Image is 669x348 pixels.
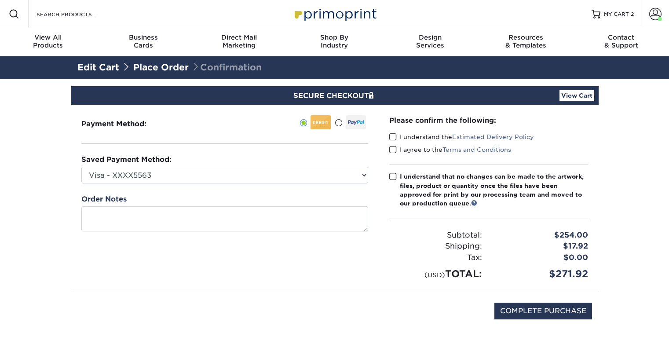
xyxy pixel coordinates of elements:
img: Primoprint [291,4,379,23]
span: 2 [631,11,634,17]
span: Resources [478,33,573,41]
span: Shop By [287,33,382,41]
div: Marketing [191,33,287,49]
div: Shipping: [383,241,489,252]
label: Order Notes [81,194,127,205]
label: I understand the [389,132,534,141]
div: Tax: [383,252,489,264]
input: COMPLETE PURCHASE [494,303,592,319]
a: Terms and Conditions [442,146,511,153]
div: Please confirm the following: [389,115,588,125]
span: Confirmation [191,62,262,73]
a: DesignServices [382,28,478,56]
span: MY CART [604,11,629,18]
div: Industry [287,33,382,49]
a: Shop ByIndustry [287,28,382,56]
div: & Templates [478,33,573,49]
div: Subtotal: [383,230,489,241]
div: & Support [574,33,669,49]
div: Cards [95,33,191,49]
span: Design [382,33,478,41]
a: Contact& Support [574,28,669,56]
span: Contact [574,33,669,41]
label: I agree to the [389,145,511,154]
span: Business [95,33,191,41]
span: Direct Mail [191,33,287,41]
input: SEARCH PRODUCTS..... [36,9,121,19]
div: Services [382,33,478,49]
a: Edit Cart [77,62,119,73]
div: $271.92 [489,267,595,281]
a: View Cart [559,90,594,101]
a: Direct MailMarketing [191,28,287,56]
small: (USD) [424,271,445,278]
span: SECURE CHECKOUT [293,92,376,100]
div: TOTAL: [383,267,489,281]
a: Estimated Delivery Policy [452,133,534,140]
div: $254.00 [489,230,595,241]
a: Place Order [133,62,189,73]
a: Resources& Templates [478,28,573,56]
div: I understand that no changes can be made to the artwork, files, product or quantity once the file... [400,172,588,208]
div: $17.92 [489,241,595,252]
label: Saved Payment Method: [81,154,172,165]
h3: Payment Method: [81,120,168,128]
a: BusinessCards [95,28,191,56]
div: $0.00 [489,252,595,264]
